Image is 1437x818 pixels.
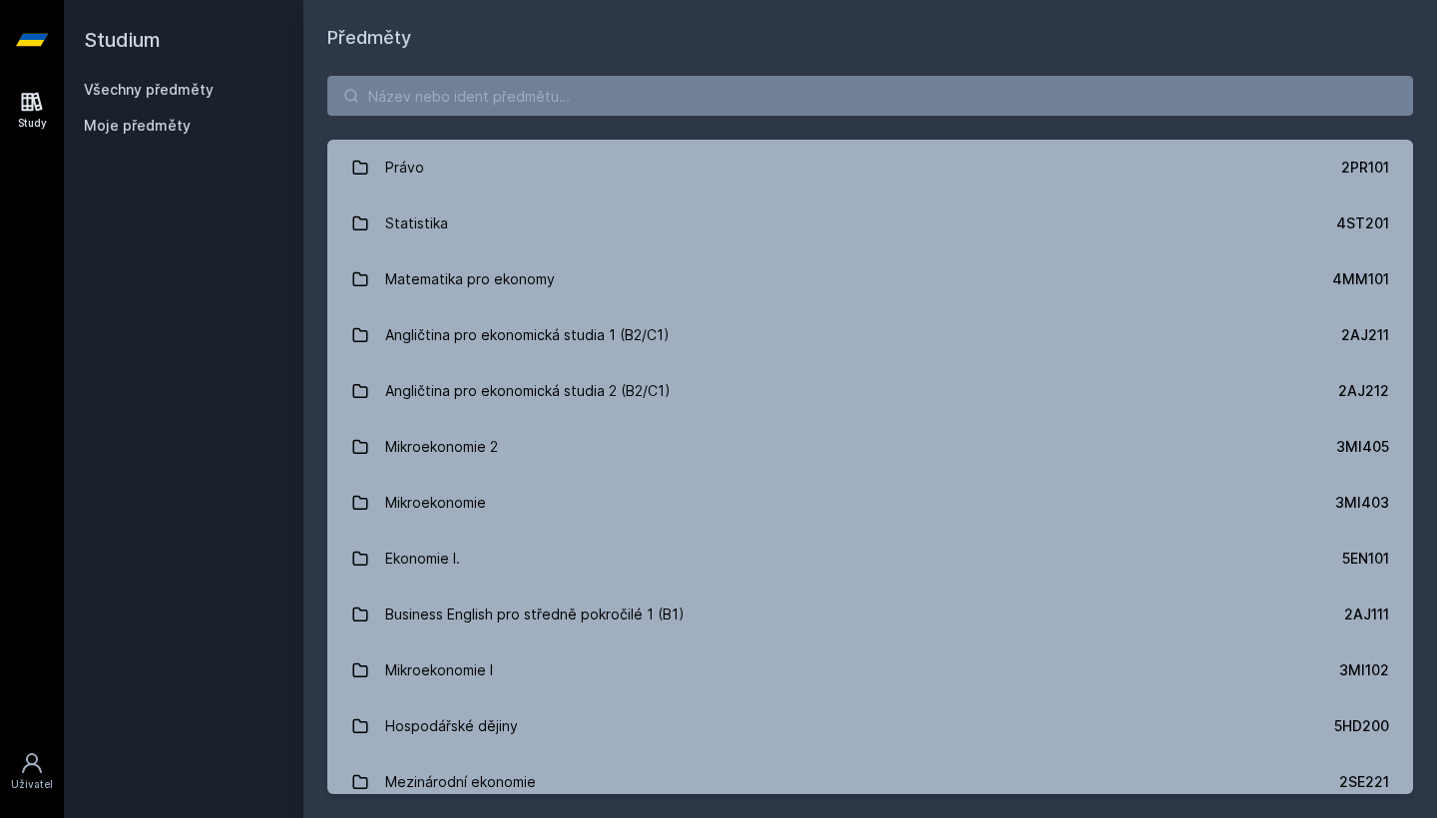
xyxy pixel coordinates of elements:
div: 3MI102 [1339,660,1389,680]
div: 2SE221 [1339,772,1389,792]
div: 4ST201 [1336,213,1389,233]
a: Všechny předměty [84,81,214,98]
a: Statistika 4ST201 [327,196,1413,251]
div: Angličtina pro ekonomická studia 1 (B2/C1) [385,315,670,355]
a: Angličtina pro ekonomická studia 1 (B2/C1) 2AJ211 [327,307,1413,363]
div: Angličtina pro ekonomická studia 2 (B2/C1) [385,371,671,411]
a: Matematika pro ekonomy 4MM101 [327,251,1413,307]
div: Matematika pro ekonomy [385,259,555,299]
div: Business English pro středně pokročilé 1 (B1) [385,595,685,634]
a: Business English pro středně pokročilé 1 (B1) 2AJ111 [327,587,1413,642]
div: Ekonomie I. [385,539,460,579]
div: Hospodářské dějiny [385,706,518,746]
input: Název nebo ident předmětu… [327,76,1413,116]
div: 2AJ111 [1344,605,1389,624]
span: Moje předměty [84,116,191,136]
a: Angličtina pro ekonomická studia 2 (B2/C1) 2AJ212 [327,363,1413,419]
a: Mikroekonomie 3MI403 [327,475,1413,531]
div: Právo [385,148,424,188]
div: Mikroekonomie I [385,650,493,690]
div: Statistika [385,204,448,243]
a: Study [4,80,60,141]
a: Hospodářské dějiny 5HD200 [327,698,1413,754]
div: 2AJ212 [1338,381,1389,401]
div: 5HD200 [1334,716,1389,736]
div: 5EN101 [1342,549,1389,569]
a: Ekonomie I. 5EN101 [327,531,1413,587]
div: 3MI405 [1336,437,1389,457]
a: Mezinárodní ekonomie 2SE221 [327,754,1413,810]
h1: Předměty [327,24,1413,52]
div: Mikroekonomie 2 [385,427,498,467]
a: Právo 2PR101 [327,140,1413,196]
div: Mikroekonomie [385,483,486,523]
a: Uživatel [4,741,60,802]
a: Mikroekonomie I 3MI102 [327,642,1413,698]
div: 4MM101 [1332,269,1389,289]
div: 2PR101 [1341,158,1389,178]
a: Mikroekonomie 2 3MI405 [327,419,1413,475]
div: 2AJ211 [1341,325,1389,345]
div: Study [18,116,47,131]
div: Mezinárodní ekonomie [385,762,536,802]
div: 3MI403 [1335,493,1389,513]
div: Uživatel [11,777,53,792]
